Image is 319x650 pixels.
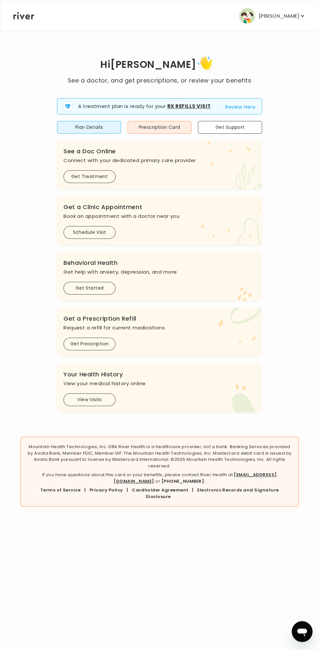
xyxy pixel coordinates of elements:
button: View Visits [63,393,116,406]
button: Get Support [198,121,262,134]
h3: Get a Prescription Refill [63,314,256,323]
a: Electronic Records and Signature Disclosure [146,487,279,500]
button: Prescription Card [128,121,192,134]
h3: Get a Clinic Appointment [63,203,256,212]
p: Book an appointment with a doctor near you [63,212,256,221]
h3: Your Health History [63,370,256,379]
p: A treatment plan is ready for your [78,103,211,110]
img: user avatar [239,8,255,24]
button: Plan Details [57,121,121,134]
h3: See a Doc Online [63,147,256,156]
p: Connect with your dedicated primary care provider [63,156,256,165]
div: | | | [26,487,293,500]
p: Get help with anxiety, depression, and more [63,267,256,277]
button: Schedule Visit [63,226,116,239]
h1: Hi [PERSON_NAME] [68,54,251,76]
a: Privacy Policy [90,487,123,493]
iframe: Button to launch messaging window [292,621,312,642]
button: Get Started [63,282,116,295]
a: [EMAIL_ADDRESS][DOMAIN_NAME] [114,472,277,484]
p: Request a refill for current medications [63,323,256,332]
a: [PHONE_NUMBER]. [161,478,205,484]
button: Get Treatment [63,170,116,183]
a: Cardholder Agreement [132,487,188,493]
p: View your medical history online [63,379,256,388]
button: user avatar[PERSON_NAME] [239,8,306,24]
p: If you have questions about this card or your benefits, please contact River Health at or [26,472,293,484]
p: Mountain Health Technologies, Inc. DBA River Health is a healthcare provider, not a bank. Banking... [26,444,293,469]
button: Get Prescription [63,338,116,350]
p: [PERSON_NAME] [259,11,299,21]
h3: Behavioral Health [63,258,256,267]
button: Review Here [225,103,255,111]
strong: Rx Refills Visit [167,103,211,110]
p: See a doctor, and get prescriptions, or review your benefits [68,76,251,85]
a: Terms of Service [40,487,81,493]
